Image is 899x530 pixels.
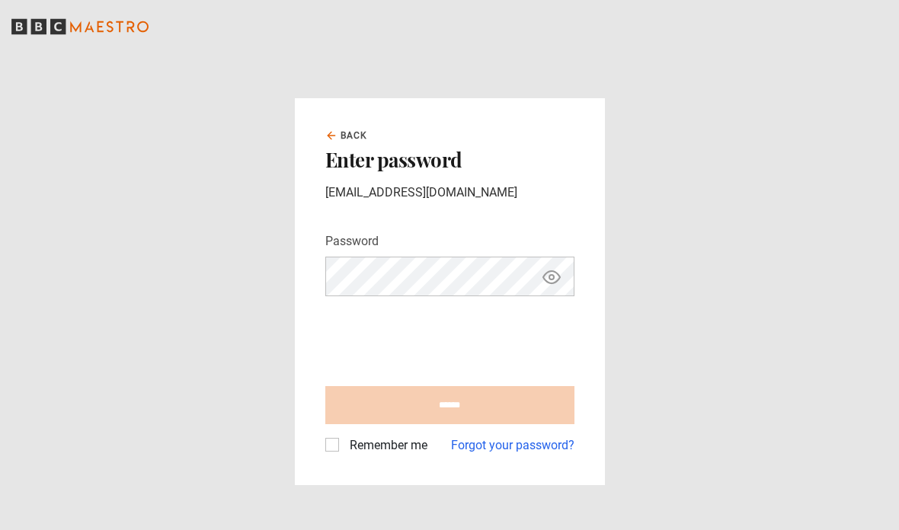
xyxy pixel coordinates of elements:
[325,184,574,202] p: [EMAIL_ADDRESS][DOMAIN_NAME]
[325,129,368,142] a: Back
[341,129,368,142] span: Back
[539,263,565,290] button: Show password
[11,15,149,38] svg: BBC Maestro
[325,308,557,368] iframe: reCAPTCHA
[325,232,379,251] label: Password
[451,436,574,455] a: Forgot your password?
[344,436,427,455] label: Remember me
[325,148,574,171] h2: Enter password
